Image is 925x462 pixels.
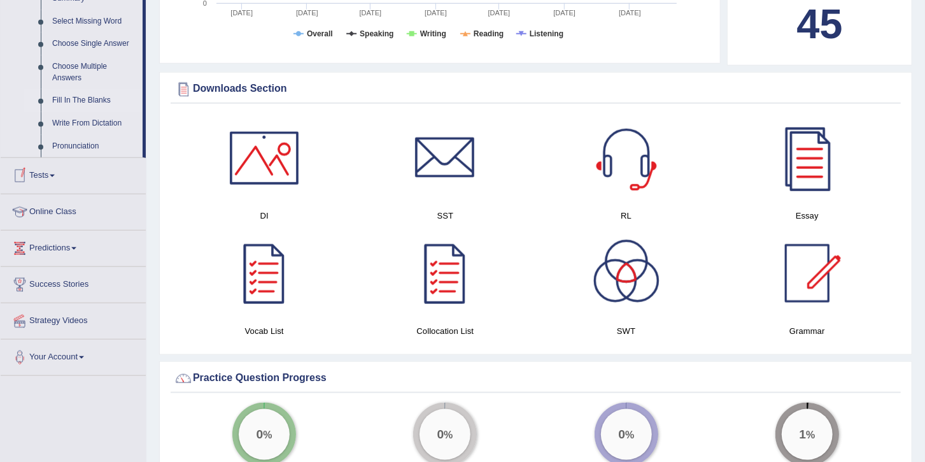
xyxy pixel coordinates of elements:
a: Tests [1,158,146,190]
h4: RL [542,209,710,222]
a: Strategy Videos [1,303,146,335]
big: 0 [618,428,625,442]
tspan: [DATE] [425,9,447,17]
h4: Essay [723,209,891,222]
tspan: Listening [530,29,563,38]
div: % [601,409,652,460]
div: % [239,409,290,460]
h4: Collocation List [361,324,529,338]
tspan: [DATE] [488,9,511,17]
big: 1 [799,428,806,442]
tspan: [DATE] [553,9,575,17]
a: Pronunciation [46,135,143,158]
tspan: [DATE] [296,9,318,17]
div: Practice Question Progress [174,369,898,388]
div: Downloads Section [174,80,898,99]
big: 0 [437,428,444,442]
h4: SWT [542,324,710,338]
tspan: Speaking [360,29,393,38]
h4: SST [361,209,529,222]
tspan: [DATE] [230,9,253,17]
div: % [420,409,470,460]
h4: DI [180,209,348,222]
tspan: Overall [307,29,333,38]
a: Success Stories [1,267,146,299]
a: Choose Single Answer [46,32,143,55]
a: Write From Dictation [46,112,143,135]
a: Fill In The Blanks [46,89,143,112]
tspan: [DATE] [619,9,641,17]
h4: Grammar [723,324,891,338]
big: 0 [257,428,264,442]
tspan: Reading [474,29,504,38]
a: Predictions [1,231,146,263]
a: Online Class [1,194,146,226]
a: Choose Multiple Answers [46,55,143,89]
tspan: [DATE] [360,9,382,17]
h4: Vocab List [180,324,348,338]
b: 45 [796,1,842,47]
div: % [782,409,833,460]
tspan: Writing [420,29,446,38]
a: Your Account [1,340,146,372]
a: Select Missing Word [46,10,143,33]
